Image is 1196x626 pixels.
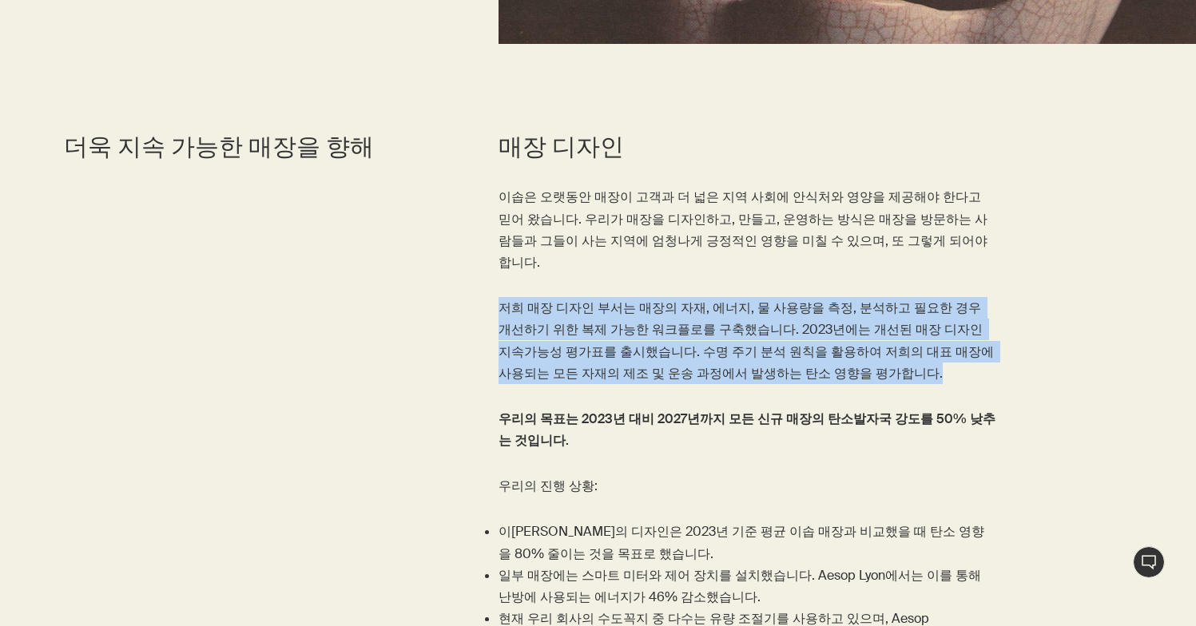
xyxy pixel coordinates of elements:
button: 라이브 지원 채팅 [1133,546,1165,578]
font: 더욱 지속 가능한 매장을 향해 [64,131,374,162]
font: 일부 매장에는 스마트 미터와 제어 장치를 설치했습니다. Aesop Lyon에서는 이를 통해 난방에 사용되는 에너지가 46% 감소했습니다. [499,567,984,605]
font: 이[PERSON_NAME]의 디자인은 2023년 기준 평균 이솝 매장과 비교했을 때 탄소 영향을 80% 줄이는 것을 목표로 했습니다. [499,523,984,561]
font: 우리의 진행 상황: [499,477,598,494]
font: 저희 매장 디자인 부서는 매장의 자재, 에너지, 물 사용량을 측정, 분석하고 필요한 경우 개선하기 위한 복제 가능한 워크플로를 구축했습니다. 2023년에는 개선된 매장 디자인... [499,299,997,382]
font: 라이브 지원 채팅 [1134,549,1163,594]
font: 이솝은 오랫동안 매장이 고객과 더 넓은 지역 사회에 안식처와 영양을 제공해야 한다고 믿어 왔습니다. 우리가 매장을 디자인하고, 만들고, 운영하는 방식은 매장을 방문하는 사람들... [499,188,991,271]
font: 우리의 목표는 2023년 대비 2027년까지 모든 신규 매장의 탄소발자국 강도를 50% 낮추는 것입니다. [499,410,995,449]
font: 매장 디자인 [499,131,624,162]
